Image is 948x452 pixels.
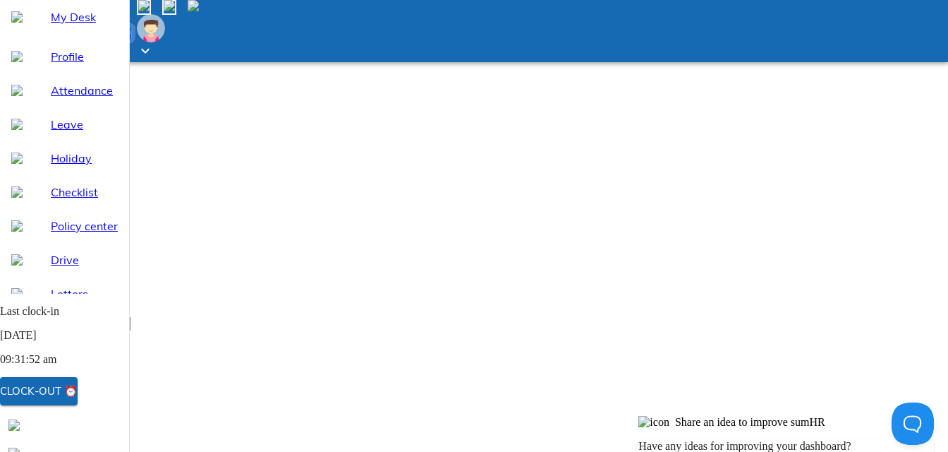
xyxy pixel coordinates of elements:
[137,14,165,42] img: Employee
[638,416,669,429] img: icon
[892,403,934,445] iframe: Toggle Customer Support
[675,416,825,428] span: Share an idea to improve sumHR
